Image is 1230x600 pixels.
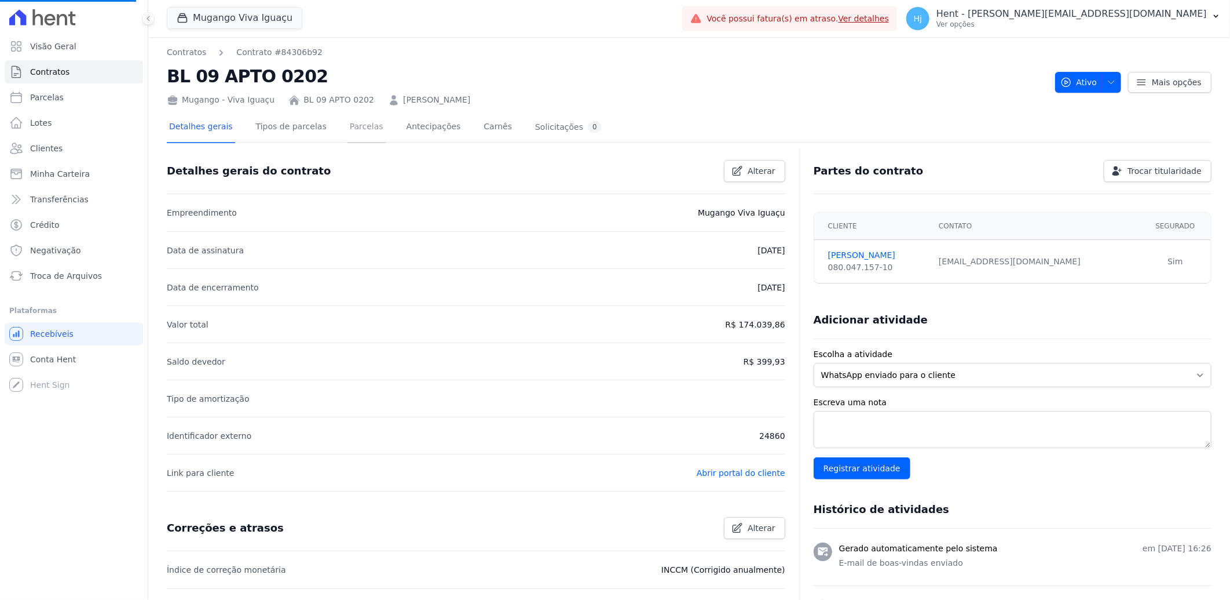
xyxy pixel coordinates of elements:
th: Contato [932,213,1140,240]
a: Abrir portal do cliente [697,468,785,478]
div: [EMAIL_ADDRESS][DOMAIN_NAME] [939,256,1133,268]
a: Contratos [167,46,206,59]
span: Trocar titularidade [1127,165,1202,177]
p: Valor total [167,318,208,332]
nav: Breadcrumb [167,46,1046,59]
p: Empreendimento [167,206,237,220]
a: Antecipações [404,112,463,143]
a: Contratos [5,60,143,83]
a: Trocar titularidade [1104,160,1211,182]
a: Troca de Arquivos [5,264,143,288]
div: 080.047.157-10 [828,261,925,274]
a: Visão Geral [5,35,143,58]
div: Plataformas [9,304,138,318]
a: Contrato #84306b92 [236,46,323,59]
a: Lotes [5,111,143,134]
span: Negativação [30,245,81,256]
label: Escolha a atividade [814,348,1211,361]
span: Contratos [30,66,69,78]
span: Troca de Arquivos [30,270,102,282]
a: Parcelas [5,86,143,109]
p: R$ 174.039,86 [726,318,785,332]
th: Cliente [814,213,932,240]
a: Tipos de parcelas [254,112,329,143]
nav: Breadcrumb [167,46,323,59]
p: Link para cliente [167,466,234,480]
input: Registrar atividade [814,457,910,479]
a: Transferências [5,188,143,211]
a: Solicitações0 [533,112,604,143]
span: Ativo [1060,72,1097,93]
a: Alterar [724,517,785,539]
h3: Adicionar atividade [814,313,928,327]
h3: Partes do contrato [814,164,924,178]
p: [DATE] [757,243,785,257]
a: Recebíveis [5,322,143,346]
span: Conta Hent [30,354,76,365]
span: Você possui fatura(s) em atraso. [706,13,889,25]
p: INCCM (Corrigido anualmente) [661,563,785,577]
p: Índice de correção monetária [167,563,286,577]
a: BL 09 APTO 0202 [303,94,374,106]
a: Parcelas [347,112,386,143]
a: Ver detalhes [839,14,889,23]
p: Saldo devedor [167,355,225,369]
p: Tipo de amortização [167,392,250,406]
span: Recebíveis [30,328,74,340]
span: Clientes [30,143,63,154]
span: Mais opções [1152,77,1202,88]
a: Mais opções [1128,72,1211,93]
p: Hent - [PERSON_NAME][EMAIL_ADDRESS][DOMAIN_NAME] [936,8,1207,20]
span: Alterar [748,522,775,534]
a: Detalhes gerais [167,112,235,143]
a: Conta Hent [5,348,143,371]
a: Negativação [5,239,143,262]
span: Alterar [748,165,775,177]
a: Crédito [5,213,143,237]
h3: Gerado automaticamente pelo sistema [839,543,998,555]
h2: BL 09 APTO 0202 [167,63,1046,89]
span: Hj [914,14,922,23]
p: Identificador externo [167,429,251,443]
th: Segurado [1140,213,1211,240]
span: Minha Carteira [30,168,90,180]
a: Clientes [5,137,143,160]
p: R$ 399,93 [744,355,785,369]
button: Ativo [1055,72,1122,93]
p: 24860 [759,429,785,443]
span: Parcelas [30,92,64,103]
button: Hj Hent - [PERSON_NAME][EMAIL_ADDRESS][DOMAIN_NAME] Ver opções [897,2,1230,35]
a: [PERSON_NAME] [403,94,470,106]
span: Visão Geral [30,41,76,52]
h3: Correções e atrasos [167,521,284,535]
p: E-mail de boas-vindas enviado [839,557,1211,569]
p: Data de encerramento [167,281,259,294]
p: Ver opções [936,20,1207,29]
p: em [DATE] 16:26 [1143,543,1211,555]
a: Alterar [724,160,785,182]
a: Minha Carteira [5,162,143,186]
p: Data de assinatura [167,243,244,257]
a: Carnês [481,112,514,143]
label: Escreva uma nota [814,397,1211,409]
span: Crédito [30,219,60,231]
td: Sim [1140,240,1211,283]
span: Transferências [30,194,89,205]
span: Lotes [30,117,52,129]
h3: Histórico de atividades [814,503,949,517]
p: Mugango Viva Iguaçu [698,206,785,220]
h3: Detalhes gerais do contrato [167,164,331,178]
div: 0 [588,122,602,133]
div: Mugango - Viva Iguaçu [167,94,274,106]
a: [PERSON_NAME] [828,249,925,261]
p: [DATE] [757,281,785,294]
button: Mugango Viva Iguaçu [167,7,302,29]
div: Solicitações [535,122,602,133]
